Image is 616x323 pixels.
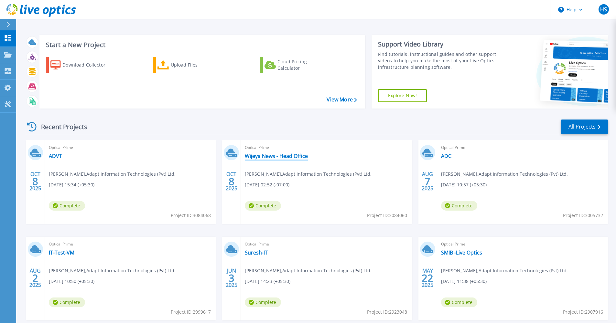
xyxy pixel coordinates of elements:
a: View More [327,97,357,103]
div: Download Collector [62,58,114,71]
div: Recent Projects [25,119,96,135]
span: Complete [49,201,85,211]
a: IT-Test-VM [49,249,74,256]
a: SMIB -Live Optics [441,249,482,256]
span: Project ID: 2923048 [367,308,407,316]
span: [DATE] 10:57 (+05:30) [441,181,487,188]
span: 8 [32,179,38,184]
span: Optical Prime [441,144,604,151]
div: Support Video Library [378,40,499,48]
span: [PERSON_NAME] , Adapt Information Technologies (Pvt) Ltd. [441,267,568,274]
span: [DATE] 14:23 (+05:30) [245,278,290,285]
div: OCT 2025 [225,170,238,193]
span: [DATE] 11:38 (+05:30) [441,278,487,285]
span: HS [600,7,607,12]
span: Optical Prime [49,241,212,248]
span: 2 [32,275,38,281]
a: Upload Files [153,57,225,73]
div: Cloud Pricing Calculator [277,58,329,71]
div: Find tutorials, instructional guides and other support videos to help you make the most of your L... [378,51,499,70]
a: Cloud Pricing Calculator [260,57,332,73]
span: [DATE] 02:52 (-07:00) [245,181,289,188]
span: Complete [49,297,85,307]
span: Complete [245,297,281,307]
div: JUN 2025 [225,266,238,290]
a: ADC [441,153,451,159]
a: ADVT [49,153,62,159]
span: [PERSON_NAME] , Adapt Information Technologies (Pvt) Ltd. [245,267,372,274]
span: 7 [425,179,430,184]
div: MAY 2025 [421,266,434,290]
span: Project ID: 2999617 [171,308,211,316]
div: OCT 2025 [29,170,41,193]
span: [PERSON_NAME] , Adapt Information Technologies (Pvt) Ltd. [441,171,568,178]
a: Download Collector [46,57,118,73]
div: AUG 2025 [29,266,41,290]
span: 3 [229,275,234,281]
span: Optical Prime [49,144,212,151]
span: [PERSON_NAME] , Adapt Information Technologies (Pvt) Ltd. [245,171,372,178]
span: Optical Prime [245,241,408,248]
span: Complete [441,201,477,211]
a: All Projects [561,120,608,134]
span: [PERSON_NAME] , Adapt Information Technologies (Pvt) Ltd. [49,171,176,178]
span: Complete [441,297,477,307]
h3: Start a New Project [46,41,357,48]
span: Project ID: 3084060 [367,212,407,219]
span: Project ID: 3005732 [563,212,603,219]
span: [DATE] 10:50 (+05:30) [49,278,94,285]
a: Wijeya News - Head Office [245,153,308,159]
span: [PERSON_NAME] , Adapt Information Technologies (Pvt) Ltd. [49,267,176,274]
span: Project ID: 2907916 [563,308,603,316]
span: 8 [229,179,234,184]
span: Optical Prime [441,241,604,248]
a: Explore Now! [378,89,427,102]
span: Project ID: 3084068 [171,212,211,219]
div: AUG 2025 [421,170,434,193]
span: 22 [422,275,433,281]
div: Upload Files [171,58,222,71]
span: Optical Prime [245,144,408,151]
span: Complete [245,201,281,211]
span: [DATE] 15:34 (+05:30) [49,181,94,188]
a: Suresh-IT [245,249,268,256]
